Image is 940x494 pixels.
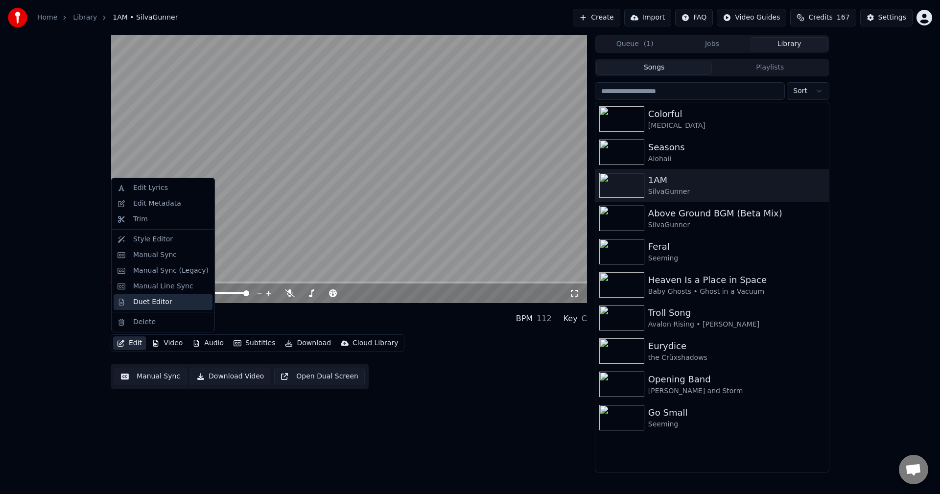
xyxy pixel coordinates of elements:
button: Download Video [190,368,270,385]
div: SilvaGunner [648,220,825,230]
button: Library [751,37,828,51]
div: Seeming [648,420,825,429]
div: 112 [537,313,552,325]
div: Heaven Is a Place in Space [648,273,825,287]
div: Manual Sync (Legacy) [133,266,209,276]
div: Edit Lyrics [133,183,168,193]
div: Alohaii [648,154,825,164]
a: Library [73,13,97,23]
div: Style Editor [133,235,173,244]
img: youka [8,8,27,27]
div: Seasons [648,141,825,154]
div: Manual Line Sync [133,282,193,291]
button: Video [148,336,187,350]
span: ( 1 ) [644,39,654,49]
nav: breadcrumb [37,13,178,23]
button: Open Dual Screen [274,368,365,385]
button: Download [281,336,335,350]
button: Credits167 [790,9,856,26]
div: SilvaGunner [648,187,825,197]
button: Jobs [674,37,751,51]
button: Manual Sync [115,368,187,385]
div: Settings [878,13,906,23]
div: Above Ground BGM (Beta Mix) [648,207,825,220]
div: Troll Song [648,306,825,320]
div: the Crüxshadows [648,353,825,363]
div: Cloud Library [352,338,398,348]
div: Delete [133,317,156,327]
div: Feral [648,240,825,254]
div: Avalon Rising • [PERSON_NAME] [648,320,825,329]
div: Seeming [648,254,825,263]
span: Credits [808,13,832,23]
div: Edit Metadata [133,199,181,209]
a: Open chat [899,455,928,484]
div: Trim [133,214,148,224]
div: Colorful [648,107,825,121]
div: 1AM [648,173,825,187]
button: FAQ [675,9,713,26]
span: 167 [837,13,850,23]
div: Key [564,313,578,325]
a: Home [37,13,57,23]
button: Edit [113,336,146,350]
div: Baby Ghosts • Ghost in a Vacuum [648,287,825,297]
button: Audio [188,336,228,350]
button: Create [573,9,620,26]
div: Go Small [648,406,825,420]
span: 1AM • SilvaGunner [113,13,178,23]
div: [PERSON_NAME] and Storm [648,386,825,396]
div: Eurydice [648,339,825,353]
div: 1AM [111,307,152,321]
button: Subtitles [230,336,279,350]
div: BPM [516,313,533,325]
button: Queue [596,37,674,51]
span: Sort [793,86,807,96]
div: Opening Band [648,373,825,386]
div: Manual Sync [133,250,177,260]
button: Songs [596,61,712,75]
button: Settings [860,9,913,26]
div: SilvaGunner [111,321,152,330]
button: Import [624,9,671,26]
button: Playlists [712,61,828,75]
div: Duet Editor [133,297,172,307]
div: C [582,313,587,325]
button: Video Guides [717,9,786,26]
div: [MEDICAL_DATA] [648,121,825,131]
